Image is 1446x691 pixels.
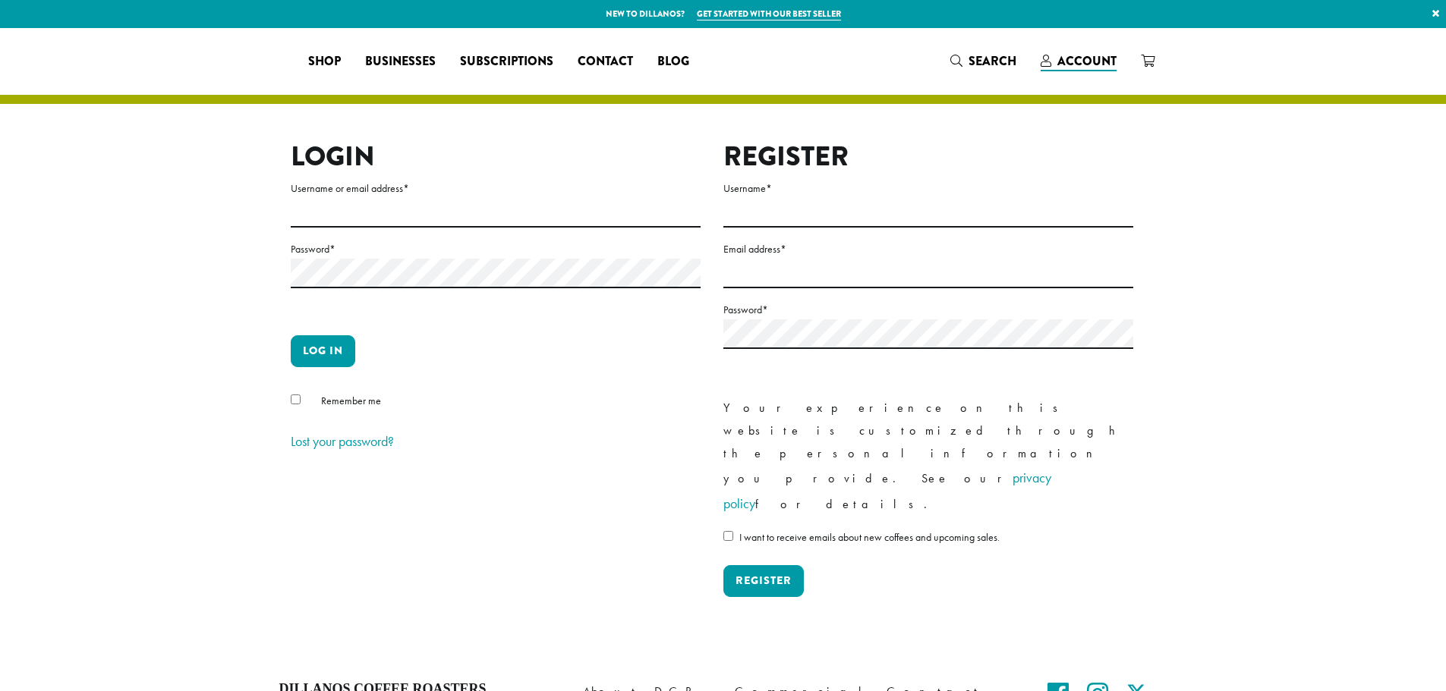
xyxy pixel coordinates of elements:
[697,8,841,20] a: Get started with our best seller
[723,140,1133,173] h2: Register
[460,52,553,71] span: Subscriptions
[938,49,1029,74] a: Search
[723,469,1051,512] a: privacy policy
[291,179,701,198] label: Username or email address
[291,140,701,173] h2: Login
[321,394,381,407] span: Remember me
[739,530,1000,544] span: I want to receive emails about new coffees and upcoming sales.
[723,565,804,597] button: Register
[365,52,436,71] span: Businesses
[1057,52,1117,70] span: Account
[308,52,341,71] span: Shop
[969,52,1016,70] span: Search
[291,335,355,367] button: Log in
[291,240,701,259] label: Password
[723,397,1133,517] p: Your experience on this website is customized through the personal information you provide. See o...
[296,49,353,74] a: Shop
[578,52,633,71] span: Contact
[723,240,1133,259] label: Email address
[657,52,689,71] span: Blog
[291,432,394,450] a: Lost your password?
[723,179,1133,198] label: Username
[723,300,1133,319] label: Password
[723,531,733,541] input: I want to receive emails about new coffees and upcoming sales.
